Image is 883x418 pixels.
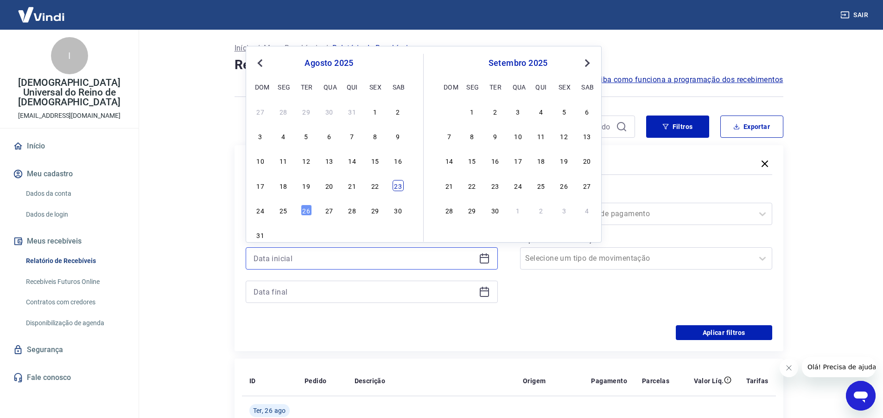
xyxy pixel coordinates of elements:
div: Choose segunda-feira, 22 de setembro de 2025 [466,180,477,191]
div: Choose sábado, 9 de agosto de 2025 [393,130,404,141]
div: Choose terça-feira, 19 de agosto de 2025 [301,180,312,191]
div: Choose sexta-feira, 5 de setembro de 2025 [559,106,570,117]
div: Choose segunda-feira, 18 de agosto de 2025 [278,180,289,191]
button: Next Month [582,58,593,69]
div: Choose sexta-feira, 26 de setembro de 2025 [559,180,570,191]
div: Choose sexta-feira, 1 de agosto de 2025 [369,106,381,117]
span: Olá! Precisa de ajuda? [6,6,78,14]
div: Choose domingo, 27 de julho de 2025 [255,106,266,117]
div: Choose sábado, 4 de outubro de 2025 [581,205,592,216]
p: Descrição [355,376,386,386]
div: sex [559,81,570,92]
p: [DEMOGRAPHIC_DATA] Universal do Reino de [DEMOGRAPHIC_DATA] [7,78,131,107]
div: Choose quarta-feira, 20 de agosto de 2025 [324,180,335,191]
div: Choose domingo, 3 de agosto de 2025 [255,130,266,141]
div: Choose domingo, 21 de setembro de 2025 [444,180,455,191]
a: Recebíveis Futuros Online [22,272,127,291]
button: Meu cadastro [11,164,127,184]
div: Choose terça-feira, 12 de agosto de 2025 [301,155,312,166]
button: Filtros [646,116,709,138]
a: Disponibilização de agenda [22,314,127,333]
div: Choose domingo, 10 de agosto de 2025 [255,155,266,166]
div: Choose sexta-feira, 19 de setembro de 2025 [559,155,570,166]
div: Choose terça-feira, 16 de setembro de 2025 [489,155,501,166]
a: Fale conosco [11,367,127,388]
p: [EMAIL_ADDRESS][DOMAIN_NAME] [18,111,121,121]
p: Pagamento [591,376,627,386]
button: Sair [839,6,872,24]
div: Choose sábado, 27 de setembro de 2025 [581,180,592,191]
div: qui [535,81,546,92]
div: Choose sábado, 16 de agosto de 2025 [393,155,404,166]
div: Choose quinta-feira, 21 de agosto de 2025 [347,180,358,191]
button: Meus recebíveis [11,231,127,251]
div: Choose sábado, 23 de agosto de 2025 [393,180,404,191]
p: ID [249,376,256,386]
p: Relatório de Recebíveis [332,43,412,54]
div: Choose quinta-feira, 7 de agosto de 2025 [347,130,358,141]
div: Choose quinta-feira, 28 de agosto de 2025 [347,205,358,216]
div: Choose domingo, 28 de setembro de 2025 [444,205,455,216]
div: ter [301,81,312,92]
p: / [325,43,328,54]
input: Data inicial [254,251,475,265]
div: Choose terça-feira, 26 de agosto de 2025 [301,205,312,216]
div: qua [324,81,335,92]
div: Choose sábado, 30 de agosto de 2025 [393,205,404,216]
div: Choose quarta-feira, 6 de agosto de 2025 [324,130,335,141]
div: Choose terça-feira, 2 de setembro de 2025 [301,229,312,240]
div: Choose sábado, 2 de agosto de 2025 [393,106,404,117]
div: sab [581,81,592,92]
iframe: Botão para abrir a janela de mensagens [846,381,876,411]
div: Choose quarta-feira, 24 de setembro de 2025 [513,180,524,191]
a: Dados da conta [22,184,127,203]
div: month 2025-08 [254,104,405,242]
div: Choose quinta-feira, 31 de julho de 2025 [347,106,358,117]
div: Choose segunda-feira, 11 de agosto de 2025 [278,155,289,166]
input: Data final [254,285,475,299]
div: Choose sábado, 6 de setembro de 2025 [393,229,404,240]
div: Choose quinta-feira, 14 de agosto de 2025 [347,155,358,166]
div: Choose segunda-feira, 8 de setembro de 2025 [466,130,477,141]
div: Choose quarta-feira, 10 de setembro de 2025 [513,130,524,141]
div: Choose quarta-feira, 17 de setembro de 2025 [513,155,524,166]
label: Tipo de Movimentação [522,234,770,245]
div: Choose domingo, 14 de setembro de 2025 [444,155,455,166]
div: Choose quinta-feira, 4 de setembro de 2025 [347,229,358,240]
div: Choose quinta-feira, 11 de setembro de 2025 [535,130,546,141]
span: Ter, 26 ago [253,406,286,415]
div: Choose segunda-feira, 4 de agosto de 2025 [278,130,289,141]
div: Choose quarta-feira, 13 de agosto de 2025 [324,155,335,166]
div: Choose terça-feira, 9 de setembro de 2025 [489,130,501,141]
div: Choose domingo, 24 de agosto de 2025 [255,205,266,216]
div: Choose quarta-feira, 1 de outubro de 2025 [513,205,524,216]
div: month 2025-09 [442,104,594,217]
p: Parcelas [642,376,669,386]
div: Choose segunda-feira, 28 de julho de 2025 [278,106,289,117]
div: seg [278,81,289,92]
div: Choose domingo, 7 de setembro de 2025 [444,130,455,141]
a: Relatório de Recebíveis [22,251,127,270]
p: Meus Recebíveis [264,43,321,54]
iframe: Fechar mensagem [780,359,798,377]
h4: Relatório de Recebíveis [235,56,783,74]
p: / [257,43,260,54]
div: Choose sexta-feira, 12 de setembro de 2025 [559,130,570,141]
a: Saiba como funciona a programação dos recebimentos [592,74,783,85]
div: qua [513,81,524,92]
div: Choose sábado, 20 de setembro de 2025 [581,155,592,166]
a: Contratos com credores [22,293,127,312]
div: Choose terça-feira, 29 de julho de 2025 [301,106,312,117]
div: Choose segunda-feira, 29 de setembro de 2025 [466,205,477,216]
div: Choose sábado, 13 de setembro de 2025 [581,130,592,141]
div: Choose quinta-feira, 2 de outubro de 2025 [535,205,546,216]
div: Choose terça-feira, 5 de agosto de 2025 [301,130,312,141]
div: Choose sexta-feira, 22 de agosto de 2025 [369,180,381,191]
button: Previous Month [254,58,266,69]
p: Origem [523,376,546,386]
iframe: Mensagem da empresa [802,357,876,377]
div: Choose sexta-feira, 29 de agosto de 2025 [369,205,381,216]
a: Dados de login [22,205,127,224]
img: Vindi [11,0,71,29]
